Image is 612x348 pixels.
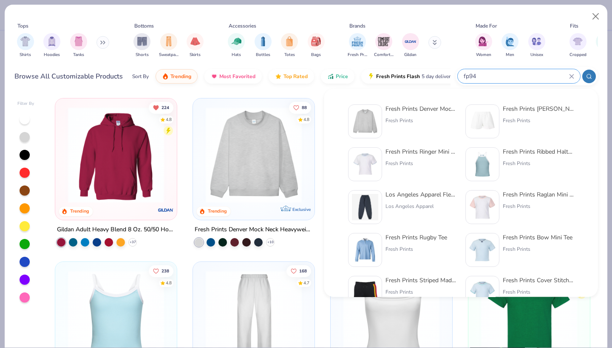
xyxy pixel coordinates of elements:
img: 01756b78-01f6-4cc6-8d8a-3c30c1a0c8ac [64,107,168,203]
span: + 10 [267,240,274,245]
div: Fresh Prints Denver Mock Neck Heavyweight Sweatshirt [385,104,457,113]
span: Hoodies [44,52,60,58]
div: Fresh Prints Ringer Mini Tee [385,147,457,156]
div: 4.7 [303,280,309,286]
div: filter for Shirts [17,33,34,58]
button: filter button [159,33,178,58]
span: Women [476,52,491,58]
img: Totes Image [285,36,294,46]
div: Filter By [17,101,34,107]
button: filter button [281,33,298,58]
img: Skirts Image [190,36,200,46]
button: filter button [501,33,518,58]
span: Sweatpants [159,52,178,58]
span: Gildan [404,52,416,58]
div: filter for Gildan [402,33,419,58]
button: Fresh Prints Flash5 day delivery [361,69,459,84]
button: filter button [133,33,150,58]
span: Shorts [136,52,149,58]
span: Tanks [73,52,84,58]
div: 4.8 [166,280,172,286]
span: 5 day delivery [422,72,453,81]
button: filter button [348,33,367,58]
div: Sort By [132,73,149,80]
span: Most Favorited [219,73,255,80]
img: a3013108-ad68-402b-97dc-aa0441a165a4 [469,194,496,220]
span: Men [506,52,514,58]
button: Like [289,101,311,113]
div: filter for Hats [228,33,245,58]
div: Fresh Prints Rugby Tee [385,233,447,242]
div: Accessories [229,22,256,30]
div: filter for Unisex [528,33,545,58]
div: Bottoms [134,22,154,30]
div: 4.8 [166,116,172,123]
div: Fresh Prints Ribbed Halter Tank Top [503,147,574,156]
div: filter for Bottles [255,33,272,58]
div: Fresh Prints [PERSON_NAME] [503,104,574,113]
div: Fresh Prints [385,160,457,167]
button: Like [286,265,311,277]
button: filter button [43,33,60,58]
button: filter button [255,33,272,58]
img: Cropped Image [573,36,583,46]
img: 03ef7116-1b57-4bb4-b313-fcf87a0144ff [469,151,496,177]
button: Close [588,8,604,25]
div: filter for Comfort Colors [374,33,394,58]
div: Fresh Prints [503,245,572,253]
img: f5d85501-0dbb-4ee4-b115-c08fa3845d83 [201,107,306,203]
button: filter button [228,33,245,58]
div: Browse All Customizable Products [14,71,123,81]
img: Tanks Image [74,36,83,46]
button: Most Favorited [204,69,262,84]
div: filter for Women [475,33,492,58]
div: Tops [17,22,28,30]
div: filter for Hoodies [43,33,60,58]
span: Exclusive [292,207,311,212]
div: Fresh Prints Bow Mini Tee [503,233,572,242]
img: 3e3b11ad-b1b5-4081-a59a-63780477980f [469,237,496,263]
span: Price [336,73,348,80]
img: Hats Image [232,36,241,46]
span: Cropped [569,52,586,58]
button: filter button [374,33,394,58]
button: filter button [187,33,204,58]
div: Fresh Prints [385,245,447,253]
span: Totes [284,52,295,58]
img: trending.gif [162,73,169,80]
img: TopRated.gif [275,73,282,80]
button: Unlike [149,101,174,113]
div: Los Angeles Apparel Flex Fleece High Waist Sweatpant [385,190,457,199]
div: Fresh Prints [385,117,457,124]
div: filter for Cropped [569,33,586,58]
button: Price [321,69,354,84]
span: Bottles [256,52,270,58]
span: Hats [232,52,241,58]
img: 6941f6ef-9911-4baf-93e1-c196a1b24760 [352,237,378,263]
div: Fresh Prints Striped Madison Shorts [385,276,457,285]
span: 238 [162,269,170,273]
div: filter for Bags [308,33,325,58]
img: f1a93d5a-ec41-429e-8e9c-8c516ab56580 [352,194,378,220]
span: 168 [299,269,307,273]
button: filter button [569,33,586,58]
img: Men Image [505,36,515,46]
span: Trending [170,73,191,80]
span: Shirts [20,52,31,58]
div: filter for Tanks [70,33,87,58]
img: Sweatpants Image [164,36,173,46]
button: filter button [402,33,419,58]
span: Bags [311,52,321,58]
img: flash.gif [368,73,374,80]
img: Unisex Image [532,36,541,46]
button: Trending [156,69,198,84]
button: filter button [17,33,34,58]
span: + 37 [130,240,136,245]
input: Try "T-Shirt" [463,71,569,81]
div: filter for Shorts [133,33,150,58]
img: Shirts Image [20,36,30,46]
div: Fits [570,22,578,30]
img: Comfort Colors Image [377,35,390,48]
span: 88 [302,105,307,109]
img: Shorts Image [137,36,147,46]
